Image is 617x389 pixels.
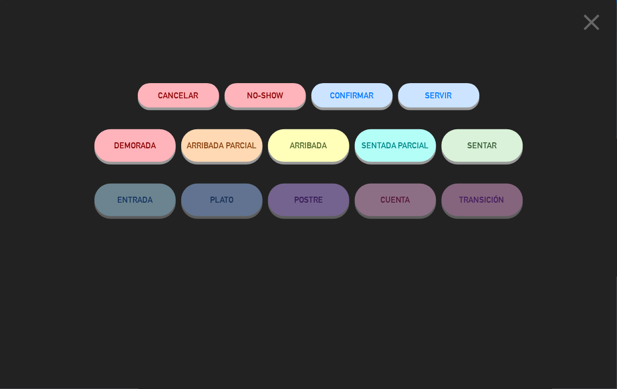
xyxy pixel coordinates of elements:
button: SENTADA PARCIAL [355,129,436,162]
button: close [575,8,609,40]
button: TRANSICIÓN [442,184,523,216]
button: POSTRE [268,184,349,216]
button: CONFIRMAR [311,83,393,108]
button: ARRIBADA PARCIAL [181,129,263,162]
button: Cancelar [138,83,219,108]
button: CUENTA [355,184,436,216]
button: SERVIR [398,83,480,108]
button: ENTRADA [94,184,176,216]
button: NO-SHOW [225,83,306,108]
button: ARRIBADA [268,129,349,162]
i: close [578,9,606,36]
span: CONFIRMAR [330,91,374,100]
button: SENTAR [442,129,523,162]
span: ARRIBADA PARCIAL [187,141,257,150]
button: PLATO [181,184,263,216]
button: DEMORADA [94,129,176,162]
span: SENTAR [468,141,497,150]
